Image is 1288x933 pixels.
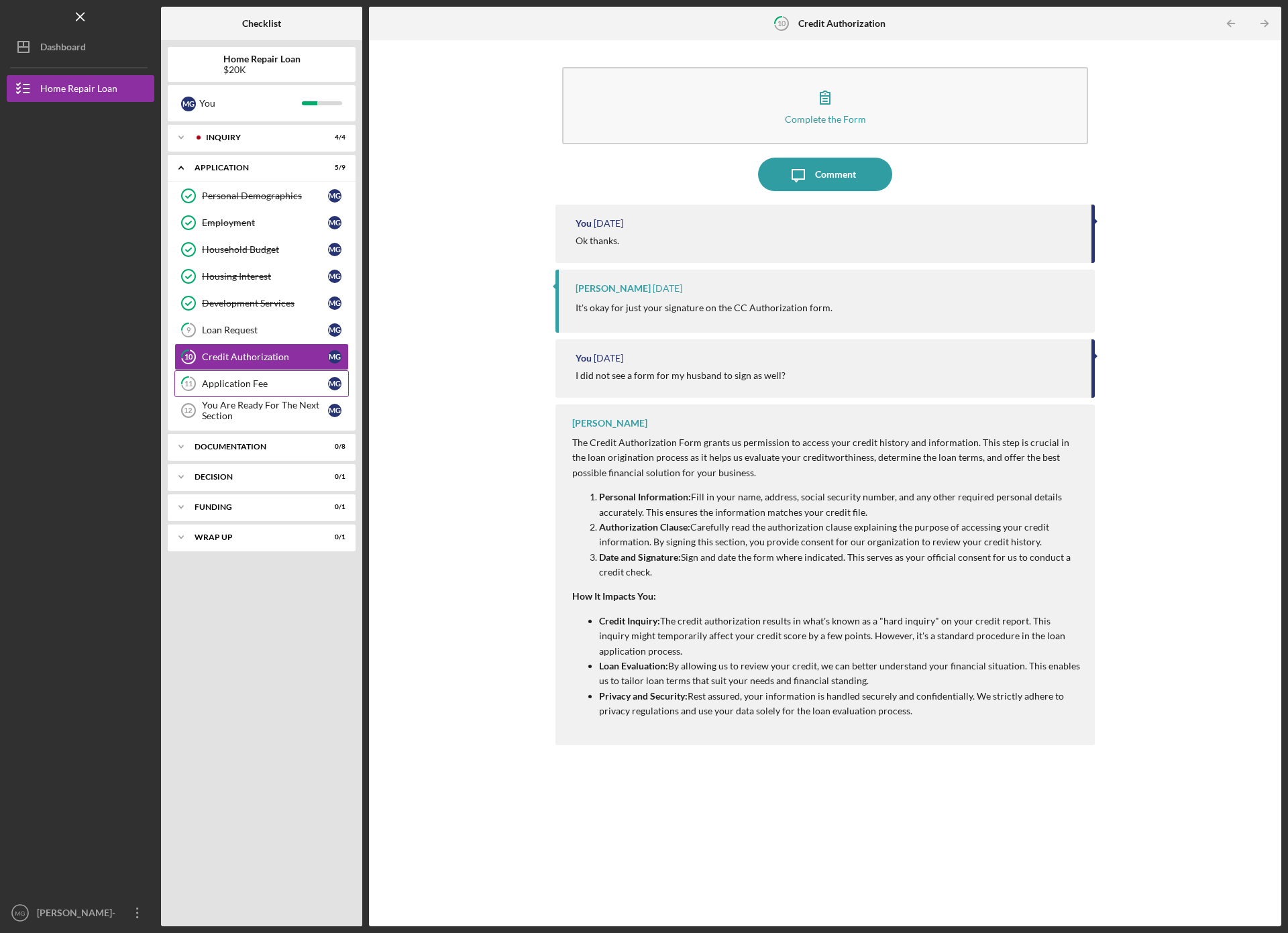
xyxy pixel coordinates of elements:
strong: Credit Inquiry: [599,615,660,626]
div: You Are Ready For The Next Section [202,400,328,421]
div: M G [328,296,341,310]
tspan: 10 [184,353,193,362]
div: Credit Authorization [202,351,328,362]
div: M G [328,270,341,283]
p: The Credit Authorization Form grants us permission to access your credit history and information.... [572,435,1081,480]
div: Development Services [202,298,328,309]
strong: How It Impacts You: [572,590,656,602]
strong: Date and Signature: [599,551,681,563]
a: Household BudgetMG [174,236,349,263]
div: Employment [202,217,328,228]
a: Development ServicesMG [174,290,349,317]
div: Funding [195,503,312,511]
p: It's okay for just your signature on the CC Authorization form. [576,300,833,315]
div: Wrap up [195,533,312,541]
b: Checklist [242,18,281,29]
div: Loan Request [202,325,328,335]
button: Complete the Form [562,67,1088,144]
div: [PERSON_NAME] [576,283,651,294]
tspan: 12 [184,406,192,415]
p: Fill in your name, address, social security number, and any other required personal details accur... [599,490,1081,520]
div: M G [328,323,341,337]
a: 11Application FeeMG [174,370,349,397]
div: Personal Demographics [202,190,328,201]
div: Decision [195,473,312,481]
text: MG [15,910,25,917]
button: Dashboard [7,34,154,60]
div: You [576,218,592,229]
b: Home Repair Loan [223,54,301,64]
div: Application [195,164,312,172]
div: 0 / 1 [321,533,345,541]
div: M G [328,216,341,229]
strong: Personal Information: [599,491,691,502]
div: Application Fee [202,378,328,389]
div: Dashboard [40,34,86,64]
tspan: 11 [184,380,193,388]
strong: Loan Evaluation: [599,660,668,671]
div: 0 / 1 [321,473,345,481]
div: You [199,92,302,115]
div: $20K [223,64,301,75]
div: I did not see a form for my husband to sign as well? [576,370,786,381]
div: Household Budget [202,244,328,255]
a: EmploymentMG [174,209,349,236]
div: 0 / 1 [321,503,345,511]
div: [PERSON_NAME] [572,418,647,429]
strong: Authorization Clause: [599,521,690,533]
a: 9Loan RequestMG [174,317,349,343]
p: By allowing us to review your credit, we can better understand your financial situation. This ena... [599,659,1081,689]
div: Complete the Form [785,114,866,124]
time: 2025-09-11 15:21 [594,218,623,229]
tspan: 10 [777,19,786,28]
div: Ok thanks. [576,235,619,246]
time: 2025-09-10 19:35 [594,353,623,364]
div: M G [328,189,341,203]
div: M G [328,404,341,417]
p: Sign and date the form where indicated. This serves as your official consent for us to conduct a ... [599,550,1081,580]
div: Home Repair Loan [40,75,117,105]
button: Comment [758,158,892,191]
div: Comment [815,158,856,191]
button: MG[PERSON_NAME]-rave [7,899,154,926]
time: 2025-09-11 14:46 [653,283,682,294]
p: Rest assured, your information is handled securely and confidentially. We strictly adhere to priv... [599,689,1081,719]
strong: Privacy and Security: [599,690,688,702]
a: 12You Are Ready For The Next SectionMG [174,397,349,424]
div: M G [328,243,341,256]
a: Housing InterestMG [174,263,349,290]
div: M G [181,97,196,111]
div: 0 / 8 [321,443,345,451]
div: Documentation [195,443,312,451]
p: The credit authorization results in what's known as a "hard inquiry" on your credit report. This ... [599,614,1081,659]
b: Credit Authorization [798,18,885,29]
div: 4 / 4 [321,133,345,142]
div: Housing Interest [202,271,328,282]
a: 10Credit AuthorizationMG [174,343,349,370]
div: You [576,353,592,364]
div: Inquiry [206,133,312,142]
div: M G [328,350,341,364]
p: Carefully read the authorization clause explaining the purpose of accessing your credit informati... [599,520,1081,550]
div: 5 / 9 [321,164,345,172]
a: Personal DemographicsMG [174,182,349,209]
tspan: 9 [186,326,191,335]
div: M G [328,377,341,390]
button: Home Repair Loan [7,75,154,102]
